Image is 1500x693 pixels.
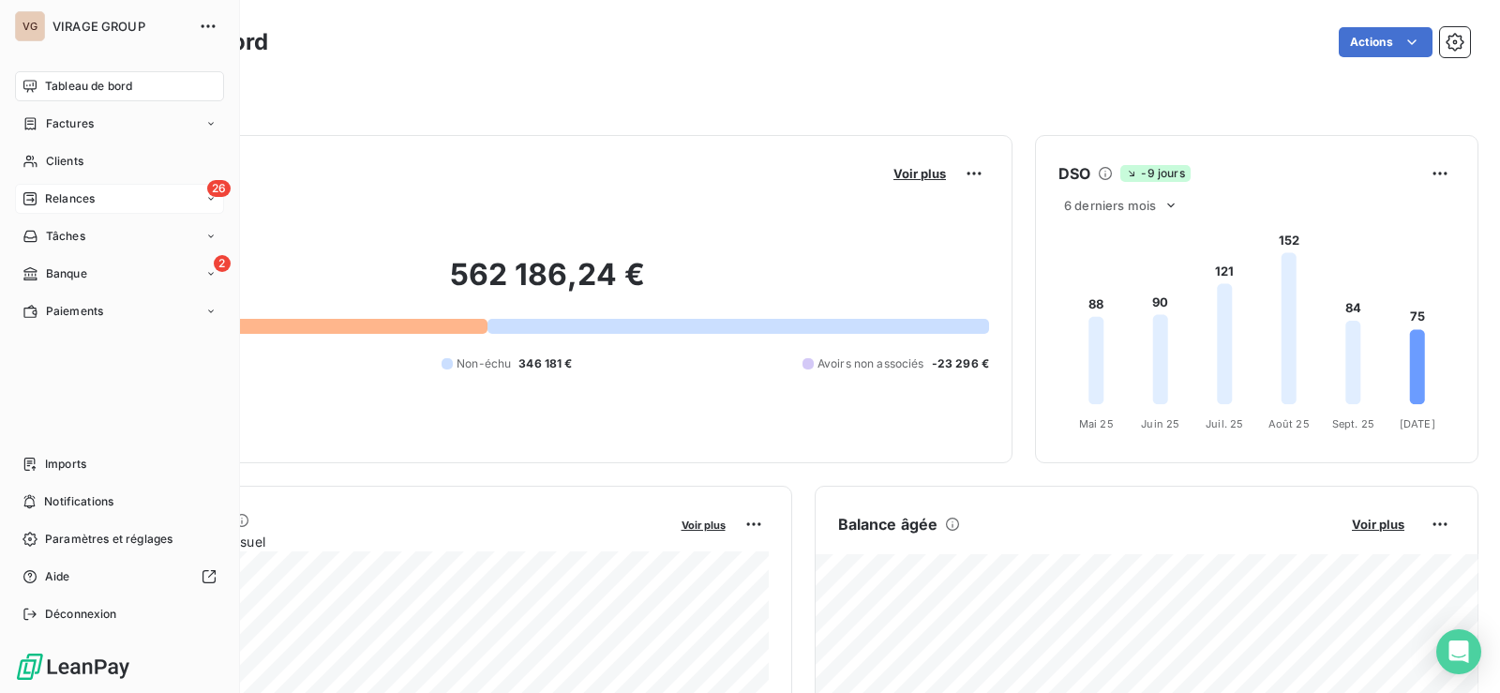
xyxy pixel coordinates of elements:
div: Open Intercom Messenger [1436,629,1481,674]
span: Déconnexion [45,606,117,623]
span: Chiffre d'affaires mensuel [106,532,668,551]
span: Non-échu [457,355,511,372]
span: Paiements [46,303,103,320]
span: 346 181 € [518,355,572,372]
span: Tâches [46,228,85,245]
h6: Balance âgée [838,513,938,535]
a: Aide [15,562,224,592]
span: -9 jours [1120,165,1190,182]
span: Banque [46,265,87,282]
span: VIRAGE GROUP [52,19,187,34]
tspan: Août 25 [1268,417,1310,430]
tspan: Mai 25 [1079,417,1114,430]
tspan: Juil. 25 [1206,417,1243,430]
span: Paramètres et réglages [45,531,172,548]
tspan: Juin 25 [1141,417,1179,430]
span: Relances [45,190,95,207]
span: Avoirs non associés [817,355,924,372]
span: 26 [207,180,231,197]
button: Voir plus [888,165,952,182]
span: Aide [45,568,70,585]
span: Voir plus [682,519,726,532]
h2: 562 186,24 € [106,256,989,312]
span: Imports [45,456,86,473]
button: Voir plus [1346,516,1410,533]
span: Notifications [44,493,113,510]
img: Logo LeanPay [15,652,131,682]
span: 2 [214,255,231,272]
span: Voir plus [893,166,946,181]
div: VG [15,11,45,41]
tspan: Sept. 25 [1332,417,1374,430]
span: 6 derniers mois [1064,198,1156,213]
h6: DSO [1058,162,1090,185]
span: Tableau de bord [45,78,132,95]
button: Voir plus [676,516,731,533]
span: Factures [46,115,94,132]
span: Voir plus [1352,517,1404,532]
span: -23 296 € [932,355,989,372]
button: Actions [1339,27,1432,57]
span: Clients [46,153,83,170]
tspan: [DATE] [1400,417,1435,430]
